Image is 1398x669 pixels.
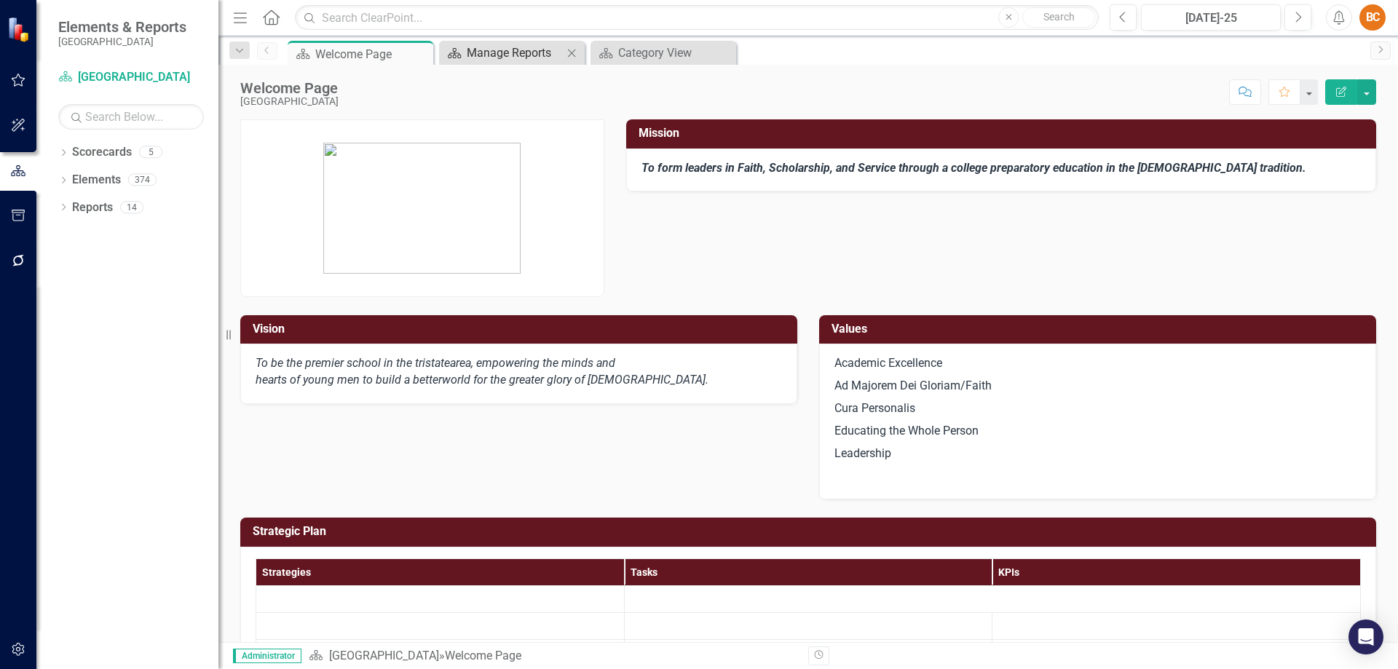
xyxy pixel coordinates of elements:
[1146,9,1276,27] div: [DATE]-25
[72,144,132,161] a: Scorecards
[240,80,339,96] div: Welcome Page
[7,16,33,41] img: ClearPoint Strategy
[295,5,1099,31] input: Search ClearPoint...
[639,127,1369,140] h3: Mission
[467,44,563,62] div: Manage Reports
[128,174,157,186] div: 374
[240,96,339,107] div: [GEOGRAPHIC_DATA]
[253,525,1369,538] h3: Strategic Plan
[139,146,162,159] div: 5
[58,69,204,86] a: [GEOGRAPHIC_DATA]
[1043,11,1075,23] span: Search
[309,648,797,665] div: »
[641,161,1306,175] strong: To form leaders in Faith, Scholarship, and Service through a college preparatory education in the...
[834,443,1361,465] p: Leadership
[256,373,442,387] em: hearts of young men to build a better
[256,356,450,370] em: To be the premier school in the tristate
[1022,7,1095,28] button: Search
[834,397,1361,420] p: Cura Personalis
[834,420,1361,443] p: Educating the Whole Person
[120,201,143,213] div: 14
[443,44,563,62] a: Manage Reports
[58,104,204,130] input: Search Below...
[72,172,121,189] a: Elements
[832,322,1369,336] h3: Values
[1348,619,1383,654] div: Open Intercom Messenger
[1359,4,1386,31] button: BC
[834,355,1361,375] p: Academic Excellence
[315,45,430,63] div: Welcome Page
[450,356,615,370] em: area, empowering the minds and
[618,44,732,62] div: Category View
[442,373,708,387] em: world for the greater glory of [DEMOGRAPHIC_DATA].
[72,199,113,216] a: Reports
[58,36,186,47] small: [GEOGRAPHIC_DATA]
[445,649,521,662] div: Welcome Page
[253,322,790,336] h3: Vision
[834,375,1361,397] p: Ad Majorem Dei Gloriam/Faith
[594,44,732,62] a: Category View
[1141,4,1281,31] button: [DATE]-25
[329,649,439,662] a: [GEOGRAPHIC_DATA]
[233,649,301,663] span: Administrator
[58,18,186,36] span: Elements & Reports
